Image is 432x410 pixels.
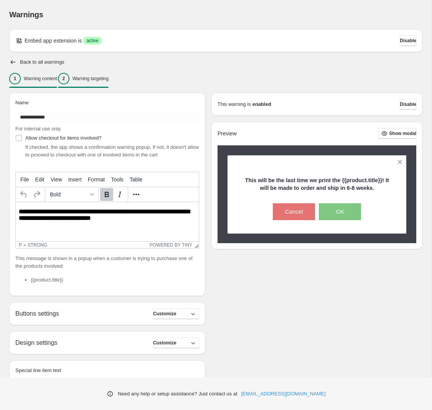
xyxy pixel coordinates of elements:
span: Table [130,176,142,183]
span: Disable [400,101,416,107]
div: p [19,242,22,248]
span: active [86,38,98,44]
button: OK [319,203,361,220]
span: For internal use only. [15,126,61,132]
span: Special line item text [15,367,61,373]
button: Bold [100,188,113,201]
span: Edit [35,176,45,183]
button: Customize [153,308,199,319]
button: Disable [400,35,416,46]
span: Tools [111,176,124,183]
span: Bold [50,191,87,198]
span: Disable [400,38,416,44]
button: More... [130,188,143,201]
div: Resize [192,242,199,248]
button: Cancel [273,203,315,220]
span: Name [15,100,29,105]
span: Allow checkout for items involved? [25,135,102,141]
h2: Buttons settings [15,310,59,317]
span: View [51,176,62,183]
button: 1Warning content [9,71,57,87]
button: Italic [113,188,126,201]
span: Customize [153,340,176,346]
button: 2Warning targeting [58,71,109,87]
iframe: Rich Text Area [16,202,199,241]
span: Show modal [389,130,416,137]
a: Powered by Tiny [150,242,193,248]
div: » [23,242,26,248]
button: Show modal [378,128,416,139]
button: Disable [400,99,416,110]
button: Undo [17,188,30,201]
p: Embed app extension is [25,37,82,44]
button: Customize [153,338,199,348]
strong: enabled [252,100,271,108]
button: Redo [30,188,43,201]
span: If checked, the app shows a confirmation warning popup. If not, it doesn't allow to proceed to ch... [25,144,199,158]
span: File [20,176,29,183]
span: Customize [153,311,176,317]
strong: This will be the last time we print the {{product.title}}! It will be made to order and ship in 6... [245,177,389,191]
a: [EMAIL_ADDRESS][DOMAIN_NAME] [241,390,326,398]
span: Format [88,176,105,183]
div: 1 [9,73,21,84]
p: This message is shown in a popup when a customer is trying to purchase one of the products involved: [15,255,199,270]
h2: Preview [218,130,237,137]
h2: Design settings [15,339,57,346]
h2: Back to all warnings [20,59,64,65]
div: strong [28,242,47,248]
button: Formats [47,188,97,201]
p: This warning is [218,100,251,108]
span: Warnings [9,10,43,19]
li: {{product.title}} [31,276,199,284]
p: Warning targeting [73,76,109,82]
div: 2 [58,73,69,84]
p: Warning content [24,76,57,82]
span: Insert [68,176,82,183]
